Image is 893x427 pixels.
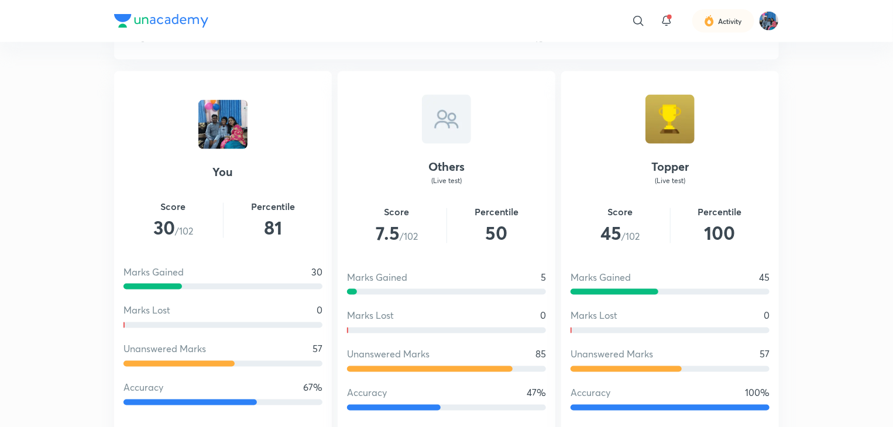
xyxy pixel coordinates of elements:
h4: Topper [571,158,770,175]
p: Marks Gained [123,265,184,279]
p: Marks Lost [571,309,617,323]
p: Marks Gained [571,270,631,284]
h2: 100 [671,219,770,247]
p: 47% [527,386,546,400]
span: 30 [153,215,175,240]
h5: Score [571,205,670,219]
p: Marks Lost [347,309,394,323]
p: Marks Gained [347,270,407,284]
p: Unanswered Marks [347,347,430,361]
h5: Score [123,199,223,213]
p: Accuracy [347,386,387,400]
h2: 81 [224,213,323,242]
span: 7.5 [376,220,400,245]
p: Unanswered Marks [123,342,206,356]
h5: Percentile [671,205,770,219]
p: 45 [759,270,770,284]
h5: Score [347,205,446,219]
p: 0 [764,309,770,323]
p: 0 [317,304,322,318]
p: 67% [303,381,322,395]
p: 0 [540,309,546,323]
p: (Live test) [347,175,546,186]
span: /102 [571,219,670,247]
p: Accuracy [571,386,610,400]
h4: Others [347,158,546,175]
img: Company Logo [114,14,208,28]
p: 30 [311,265,322,279]
p: 5 [541,270,546,284]
p: Accuracy [123,381,163,395]
h5: Percentile [224,199,323,213]
p: 85 [535,347,546,361]
p: Unanswered Marks [571,347,653,361]
p: (Live test) [571,175,770,186]
p: Marks Lost [123,304,170,318]
img: activity [704,14,715,28]
h5: Percentile [447,205,547,219]
p: 57 [312,342,322,356]
span: /102 [347,219,446,247]
h2: 50 [447,219,547,247]
span: /102 [123,213,223,242]
p: 100% [745,386,770,400]
p: 57 [760,347,770,361]
span: 45 [600,220,621,245]
h4: You [123,163,322,181]
img: Sudhakara Rao [759,11,779,31]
